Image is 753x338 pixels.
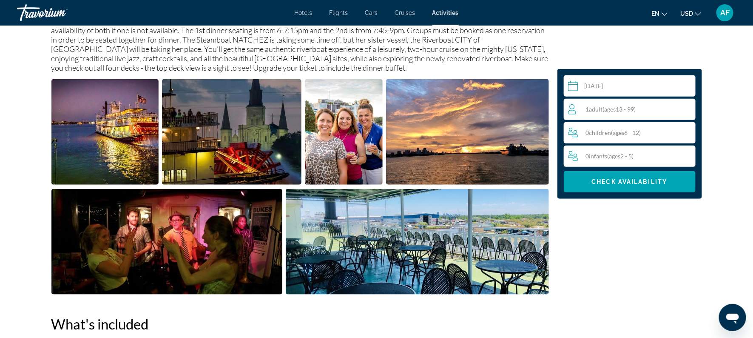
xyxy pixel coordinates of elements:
a: Flights [330,9,348,16]
span: Children [589,129,611,136]
span: ( 13 - 99) [603,106,636,113]
span: ages [613,129,625,136]
a: Hotels [295,9,313,16]
button: Check Availability [564,171,696,192]
button: Open full-screen image slider [286,189,549,295]
button: Open full-screen image slider [162,79,301,185]
span: 0 [586,129,641,136]
span: 0 [586,152,634,160]
span: Check Availability [592,178,668,185]
button: Open full-screen image slider [305,79,383,185]
span: ages [605,106,616,113]
span: Adult [589,106,603,113]
h2: What's included [51,315,549,332]
span: en [651,10,659,17]
a: Cars [365,9,378,16]
iframe: Button to launch messaging window [719,304,746,331]
span: ( 6 - 12) [611,129,641,136]
button: Open full-screen image slider [51,79,159,185]
button: Change currency [680,7,701,20]
span: USD [680,10,693,17]
span: ( 2 - 5) [608,152,634,160]
p: Savor the beauty and romance of the [GEOGRAPHIC_DATA] skyline aboard the Dinner Jazz Cruise. Enjo... [51,7,549,72]
a: Cruises [395,9,415,16]
span: Infants [589,152,608,160]
button: Open full-screen image slider [386,79,549,185]
button: User Menu [714,4,736,22]
span: AF [720,9,730,17]
button: Change language [651,7,668,20]
a: Travorium [17,2,102,24]
span: 1 [586,106,636,113]
button: Open full-screen image slider [51,189,283,295]
button: Travelers: 1 adult, 0 children [564,99,696,167]
span: ages [609,152,621,160]
a: Activities [432,9,459,16]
